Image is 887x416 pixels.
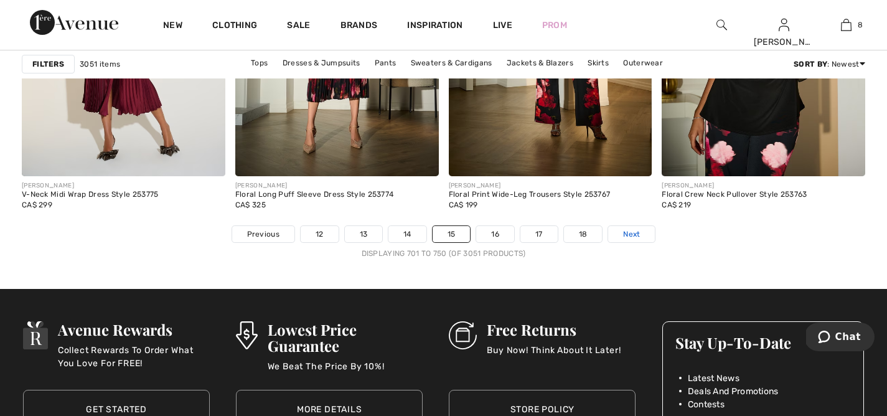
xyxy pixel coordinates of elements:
[235,181,394,191] div: [PERSON_NAME]
[542,19,567,32] a: Prom
[235,201,266,209] span: CA$ 325
[276,55,367,71] a: Dresses & Jumpsuits
[617,55,669,71] a: Outerwear
[449,191,611,199] div: Floral Print Wide-Leg Trousers Style 253767
[22,225,865,259] nav: Page navigation
[287,20,310,33] a: Sale
[815,17,876,32] a: 8
[345,226,383,242] a: 13
[794,60,827,69] strong: Sort By
[858,19,863,31] span: 8
[232,226,294,242] a: Previous
[301,226,339,242] a: 12
[449,201,478,209] span: CA$ 199
[623,229,640,240] span: Next
[268,321,423,354] h3: Lowest Price Guarantee
[22,191,159,199] div: V-Neck Midi Wrap Dress Style 253775
[520,226,558,242] a: 17
[23,321,48,349] img: Avenue Rewards
[433,226,471,242] a: 15
[405,55,499,71] a: Sweaters & Cardigans
[268,360,423,385] p: We Beat The Price By 10%!
[30,10,118,35] img: 1ère Avenue
[58,321,210,338] h3: Avenue Rewards
[245,55,274,71] a: Tops
[716,17,727,32] img: search the website
[841,17,852,32] img: My Bag
[163,20,182,33] a: New
[340,20,378,33] a: Brands
[564,226,603,242] a: 18
[662,201,691,209] span: CA$ 219
[806,323,875,354] iframe: Opens a widget where you can chat to one of our agents
[22,248,865,259] div: Displaying 701 to 750 (of 3051 products)
[688,398,725,411] span: Contests
[675,334,851,351] h3: Stay Up-To-Date
[688,372,739,385] span: Latest News
[754,35,815,49] div: [PERSON_NAME]
[22,201,52,209] span: CA$ 299
[662,181,807,191] div: [PERSON_NAME]
[608,226,655,242] a: Next
[22,181,159,191] div: [PERSON_NAME]
[58,344,210,369] p: Collect Rewards To Order What You Love For FREE!
[236,321,257,349] img: Lowest Price Guarantee
[662,191,807,199] div: Floral Crew Neck Pullover Style 253763
[407,20,462,33] span: Inspiration
[500,55,580,71] a: Jackets & Blazers
[32,59,64,70] strong: Filters
[388,226,426,242] a: 14
[449,321,477,349] img: Free Returns
[80,59,120,70] span: 3051 items
[235,191,394,199] div: Floral Long Puff Sleeve Dress Style 253774
[487,344,621,369] p: Buy Now! Think About It Later!
[368,55,403,71] a: Pants
[794,59,865,70] div: : Newest
[247,229,279,240] span: Previous
[487,321,621,338] h3: Free Returns
[476,226,514,242] a: 16
[779,17,789,32] img: My Info
[688,385,779,398] span: Deals And Promotions
[581,55,615,71] a: Skirts
[212,20,257,33] a: Clothing
[779,19,789,31] a: Sign In
[449,181,611,191] div: [PERSON_NAME]
[493,19,512,32] a: Live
